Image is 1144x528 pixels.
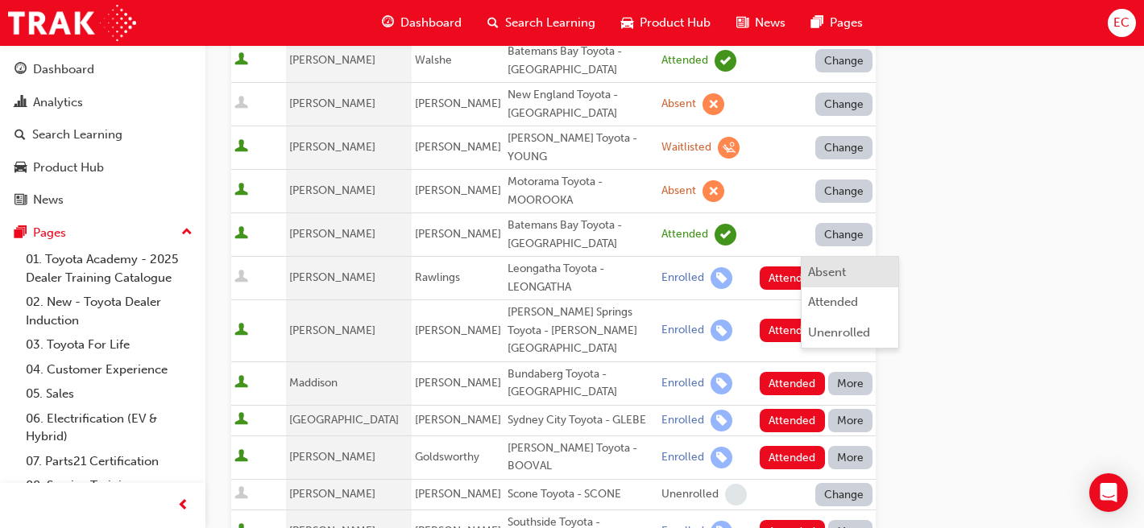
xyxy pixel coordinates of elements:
[234,183,248,199] span: User is active
[711,267,732,289] span: learningRecordVerb_ENROLL-icon
[415,270,460,284] span: Rawlings
[661,376,704,391] div: Enrolled
[19,473,199,498] a: 08. Service Training
[234,449,248,465] span: User is active
[830,14,863,32] span: Pages
[487,13,499,33] span: search-icon
[718,137,740,159] span: learningRecordVerb_WAITLIST-icon
[289,324,375,337] span: [PERSON_NAME]
[508,86,655,122] div: New England Toyota - [GEOGRAPHIC_DATA]
[289,270,375,284] span: [PERSON_NAME]
[415,487,501,501] span: [PERSON_NAME]
[760,446,825,469] button: Attended
[181,222,193,243] span: up-icon
[234,226,248,242] span: User is active
[661,97,696,112] div: Absent
[815,223,873,246] button: Change
[828,372,873,395] button: More
[608,6,723,39] a: car-iconProduct Hub
[415,413,501,427] span: [PERSON_NAME]
[508,217,655,253] div: Batemans Bay Toyota - [GEOGRAPHIC_DATA]
[711,373,732,394] span: learningRecordVerb_ENROLL-icon
[6,218,199,248] button: Pages
[415,227,501,241] span: [PERSON_NAME]
[802,317,898,348] button: Unenrolled
[6,120,199,150] a: Search Learning
[415,450,479,464] span: Goldsworthy
[711,447,732,468] span: learningRecordVerb_ENROLL-icon
[798,6,876,39] a: pages-iconPages
[508,365,655,402] div: Bundaberg Toyota - [GEOGRAPHIC_DATA]
[289,450,375,464] span: [PERSON_NAME]
[661,450,704,465] div: Enrolled
[6,55,199,85] a: Dashboard
[415,97,501,110] span: [PERSON_NAME]
[475,6,608,39] a: search-iconSearch Learning
[234,139,248,155] span: User is active
[661,413,704,428] div: Enrolled
[508,260,655,296] div: Leongatha Toyota - LEONGATHA
[15,193,27,208] span: news-icon
[815,49,873,72] button: Change
[400,14,462,32] span: Dashboard
[661,140,711,155] div: Waitlisted
[415,184,501,197] span: [PERSON_NAME]
[661,323,704,338] div: Enrolled
[760,372,825,395] button: Attended
[415,376,501,390] span: [PERSON_NAME]
[508,43,655,79] div: Batemans Bay Toyota - [GEOGRAPHIC_DATA]
[415,140,501,154] span: [PERSON_NAME]
[382,13,394,33] span: guage-icon
[8,5,136,41] a: Trak
[234,96,248,112] span: User is inactive
[234,412,248,428] span: User is active
[802,287,898,318] button: Attended
[661,487,719,502] div: Unenrolled
[640,14,711,32] span: Product Hub
[289,376,338,390] span: Maddison
[723,6,798,39] a: news-iconNews
[760,409,825,432] button: Attended
[19,247,199,290] a: 01. Toyota Academy - 2025 Dealer Training Catalogue
[234,323,248,339] span: User is active
[711,320,732,341] span: learningRecordVerb_ENROLL-icon
[15,96,27,110] span: chart-icon
[508,439,655,476] div: [PERSON_NAME] Toyota - BOOVAL
[19,406,199,449] a: 06. Electrification (EV & Hybrid)
[508,411,655,430] div: Sydney City Toyota - GLEBE
[661,227,708,242] div: Attended
[289,487,375,501] span: [PERSON_NAME]
[6,88,199,118] a: Analytics
[19,290,199,332] a: 02. New - Toyota Dealer Induction
[661,184,696,199] div: Absent
[32,126,122,144] div: Search Learning
[33,93,83,112] div: Analytics
[760,319,825,342] button: Attended
[415,324,501,337] span: [PERSON_NAME]
[808,293,858,311] div: Attended
[177,496,189,516] span: prev-icon
[661,270,704,286] div: Enrolled
[1089,473,1128,512] div: Open Intercom Messenger
[289,53,375,67] span: [PERSON_NAME]
[828,409,873,432] button: More
[15,63,27,77] span: guage-icon
[508,485,655,504] div: Scone Toyota - SCONE
[19,332,199,357] a: 03. Toyota For Life
[19,382,199,406] a: 05. Sales
[715,224,736,245] span: learningRecordVerb_ATTEND-icon
[715,50,736,72] span: learningRecordVerb_ATTEND-icon
[815,483,873,506] button: Change
[508,303,655,358] div: [PERSON_NAME] Springs Toyota - [PERSON_NAME][GEOGRAPHIC_DATA]
[369,6,475,39] a: guage-iconDashboard
[760,266,825,290] button: Attended
[508,130,655,166] div: [PERSON_NAME] Toyota - YOUNG
[1113,14,1129,32] span: EC
[736,13,748,33] span: news-icon
[811,13,823,33] span: pages-icon
[661,53,708,68] div: Attended
[289,140,375,154] span: [PERSON_NAME]
[234,52,248,68] span: User is active
[1108,9,1136,37] button: EC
